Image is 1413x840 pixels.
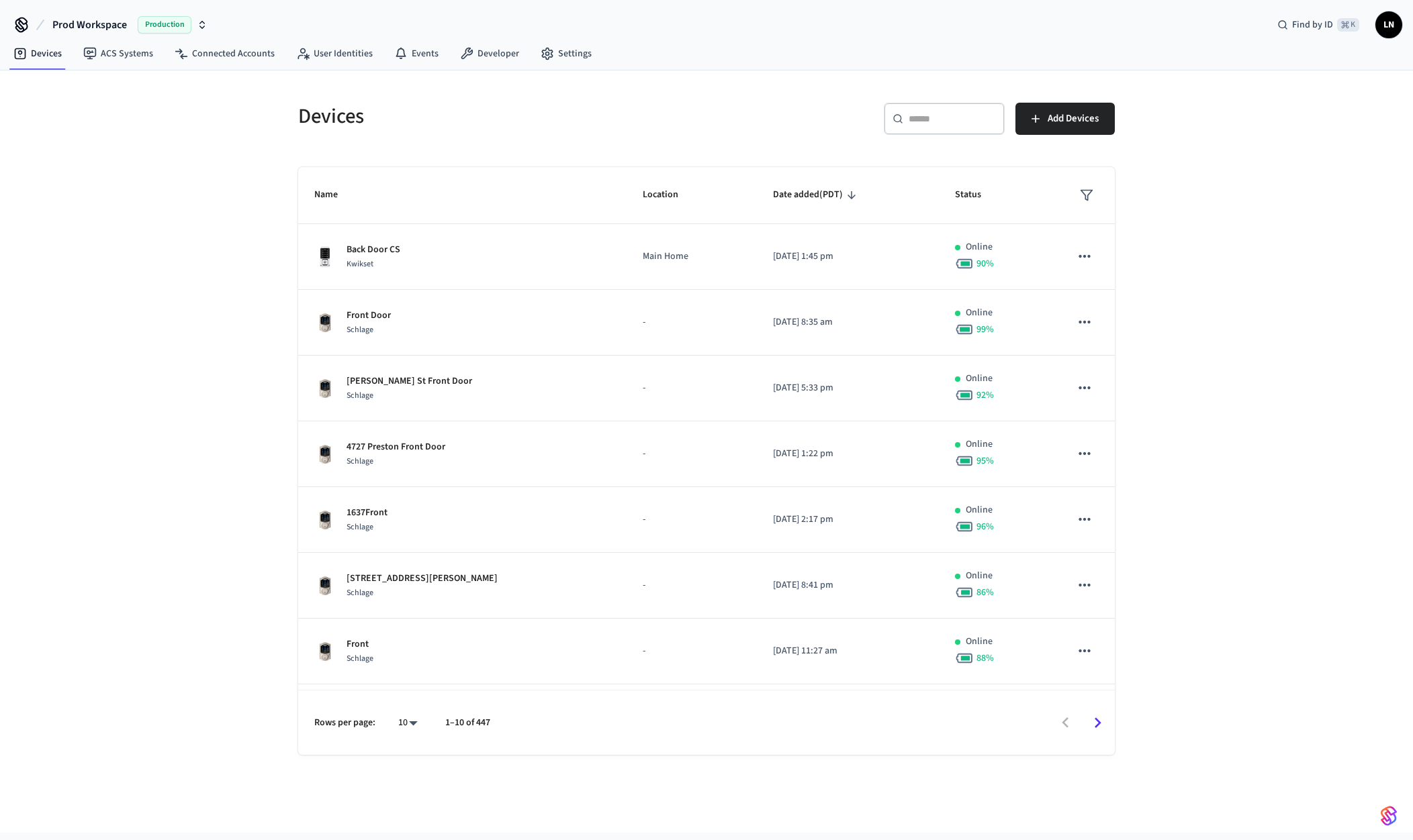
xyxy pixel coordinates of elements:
span: Schlage [347,521,373,533]
p: - [643,447,740,461]
img: Schlage Sense Smart Deadbolt with Camelot Trim, Front [314,378,336,399]
p: [DATE] 2:17 pm [773,513,923,527]
span: 92 % [976,388,994,402]
p: Online [966,437,993,452]
span: Date added(PDT) [773,185,860,205]
p: - [643,578,740,592]
a: Events [383,42,449,66]
p: [DATE] 5:33 pm [773,381,923,395]
p: Online [966,635,993,649]
p: Online [966,503,993,517]
span: 86 % [976,586,994,599]
span: ⌘ K [1337,18,1359,32]
p: Back Door CS [347,243,400,257]
p: Front Door [347,309,391,323]
p: Main Home [643,250,740,264]
a: User Identities [285,42,383,66]
p: - [643,513,740,527]
span: Schlage [347,587,373,598]
span: Find by ID [1292,18,1333,32]
p: 4727 Preston Front Door [347,440,445,454]
a: Devices [3,42,73,66]
img: Schlage Sense Smart Deadbolt with Camelot Trim, Front [314,443,336,465]
img: Schlage Sense Smart Deadbolt with Camelot Trim, Front [314,575,336,596]
span: Add Devices [1048,110,1099,127]
p: Front [347,637,373,651]
p: 1–10 of 447 [445,716,490,730]
button: LN [1375,11,1402,38]
span: Kwikset [347,258,373,270]
a: Developer [449,42,530,66]
div: Find by ID⌘ K [1267,13,1370,37]
h5: Devices [298,103,698,130]
p: [DATE] 8:41 pm [773,578,923,592]
span: 99 % [976,323,994,336]
div: 10 [392,713,424,733]
a: ACS Systems [73,42,164,66]
p: [DATE] 1:22 pm [773,447,923,461]
span: 95 % [976,454,994,468]
img: Schlage Sense Smart Deadbolt with Camelot Trim, Front [314,312,336,333]
p: Online [966,306,993,320]
a: Connected Accounts [164,42,285,66]
p: Online [966,372,993,386]
span: 90 % [976,257,994,270]
p: [DATE] 11:27 am [773,644,923,658]
p: 1637Front [347,506,388,520]
p: [DATE] 8:35 am [773,315,923,329]
button: Go to next page [1082,707,1113,739]
p: Rows per page: [314,716,375,730]
button: Add Devices [1015,103,1115,135]
span: Location [643,185,696,205]
p: Online [966,240,993,254]
span: Schlage [347,324,373,335]
p: - [643,644,740,658]
span: 96 % [976,520,994,533]
p: [DATE] 1:45 pm [773,250,923,264]
p: [PERSON_NAME] St Front Door [347,374,472,388]
span: Schlage [347,390,373,401]
span: 88 % [976,651,994,665]
span: LN [1377,13,1401,37]
p: Online [966,569,993,583]
span: Name [314,185,355,205]
img: Kwikset Halo Touchscreen Wifi Enabled Smart Lock, Polished Chrome, Front [314,246,336,268]
span: Schlage [347,653,373,664]
span: Schlage [347,456,373,467]
img: Schlage Sense Smart Deadbolt with Camelot Trim, Front [314,509,336,531]
span: Status [955,185,999,205]
span: Prod Workspace [52,17,127,33]
p: - [643,381,740,395]
span: Production [138,16,191,34]
a: Settings [530,42,602,66]
p: [STREET_ADDRESS][PERSON_NAME] [347,572,498,586]
p: - [643,315,740,329]
img: SeamLogoGradient.69752ec5.svg [1381,805,1397,827]
img: Schlage Sense Smart Deadbolt with Camelot Trim, Front [314,641,336,662]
